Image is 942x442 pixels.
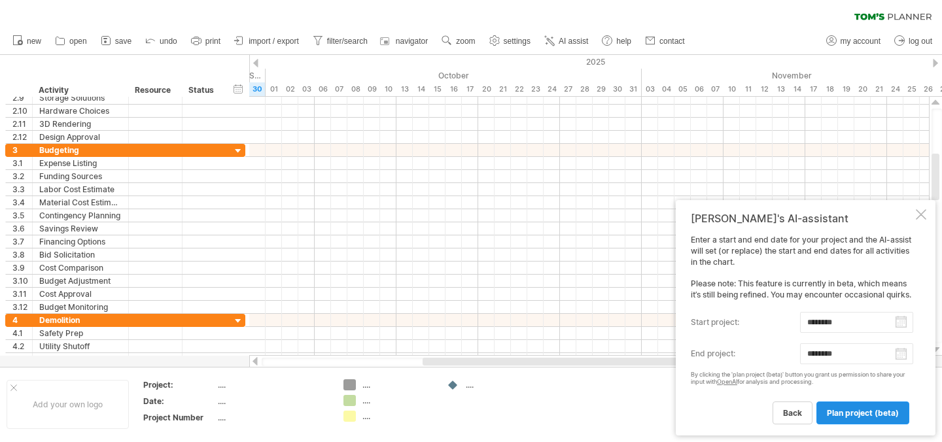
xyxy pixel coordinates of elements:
div: .... [362,395,434,406]
a: undo [142,33,181,50]
a: OpenAI [717,378,737,385]
div: Friday, 31 October 2025 [625,82,642,96]
div: Thursday, 2 October 2025 [282,82,298,96]
span: AI assist [559,37,588,46]
div: 3.2 [12,170,32,182]
div: Status [188,84,217,97]
span: back [783,408,802,418]
div: Wednesday, 29 October 2025 [593,82,609,96]
div: Monday, 13 October 2025 [396,82,413,96]
div: .... [218,412,328,423]
div: Friday, 10 October 2025 [380,82,396,96]
div: Monday, 20 October 2025 [478,82,495,96]
div: Monday, 3 November 2025 [642,82,658,96]
div: 3.4 [12,196,32,209]
div: Safety Prep [39,327,122,339]
div: 4.3 [12,353,32,365]
div: Labor Cost Estimate [39,183,122,195]
label: end project: [691,343,800,364]
div: 3.3 [12,183,32,195]
div: 4 [12,314,32,326]
a: settings [486,33,534,50]
div: 2.11 [12,118,32,130]
div: Friday, 7 November 2025 [707,82,724,96]
div: 3.12 [12,301,32,313]
div: .... [362,411,434,422]
div: Cost Comparison [39,262,122,274]
a: save [97,33,135,50]
a: import / export [231,33,303,50]
div: 3.6 [12,222,32,235]
a: filter/search [309,33,372,50]
div: Thursday, 6 November 2025 [691,82,707,96]
div: October 2025 [266,69,642,82]
div: Project: [143,379,215,390]
a: log out [891,33,936,50]
div: Monday, 24 November 2025 [887,82,903,96]
div: Thursday, 20 November 2025 [854,82,871,96]
div: Budget Monitoring [39,301,122,313]
a: back [773,401,812,424]
div: Resource [135,84,175,97]
div: Activity [39,84,121,97]
a: zoom [438,33,479,50]
div: Date: [143,396,215,407]
div: Wednesday, 8 October 2025 [347,82,364,96]
span: import / export [249,37,299,46]
div: Design Approval [39,131,122,143]
div: Thursday, 23 October 2025 [527,82,544,96]
div: 3.1 [12,157,32,169]
span: undo [160,37,177,46]
div: Monday, 17 November 2025 [805,82,822,96]
div: 3.9 [12,262,32,274]
div: Wednesday, 26 November 2025 [920,82,936,96]
div: Enter a start and end date for your project and the AI-assist will set (or replace) the start and... [691,235,913,424]
div: Monday, 27 October 2025 [560,82,576,96]
div: Wednesday, 5 November 2025 [674,82,691,96]
a: plan project (beta) [816,401,909,424]
a: navigator [378,33,432,50]
span: contact [659,37,685,46]
a: help [599,33,635,50]
span: navigator [396,37,428,46]
div: Monday, 10 November 2025 [724,82,740,96]
div: .... [218,379,328,390]
div: Wednesday, 15 October 2025 [429,82,445,96]
div: Tuesday, 21 October 2025 [495,82,511,96]
div: Expense Listing [39,157,122,169]
div: Add your own logo [7,380,129,429]
div: .... [218,396,328,407]
span: log out [909,37,932,46]
div: [PERSON_NAME]'s AI-assistant [691,212,913,225]
div: Friday, 17 October 2025 [462,82,478,96]
div: Friday, 3 October 2025 [298,82,315,96]
span: help [616,37,631,46]
div: Storage Solutions [39,92,122,104]
span: my account [841,37,881,46]
span: new [27,37,41,46]
div: 2.10 [12,105,32,117]
a: my account [823,33,884,50]
div: Tuesday, 7 October 2025 [331,82,347,96]
div: Friday, 14 November 2025 [789,82,805,96]
span: filter/search [327,37,368,46]
div: Funding Sources [39,170,122,182]
div: 3.11 [12,288,32,300]
div: 3.8 [12,248,32,261]
a: AI assist [541,33,592,50]
div: Bid Solicitation [39,248,122,261]
div: Wednesday, 1 October 2025 [266,82,282,96]
span: plan project (beta) [827,408,899,418]
div: Friday, 21 November 2025 [871,82,887,96]
div: Demolition [39,314,122,326]
div: Cost Approval [39,288,122,300]
div: Budget Adjustment [39,275,122,287]
div: Wednesday, 19 November 2025 [838,82,854,96]
div: Financing Options [39,235,122,248]
div: 3.5 [12,209,32,222]
div: Tuesday, 30 September 2025 [249,82,266,96]
div: Thursday, 30 October 2025 [609,82,625,96]
div: 3 [12,144,32,156]
div: By clicking the 'plan project (beta)' button you grant us permission to share your input with for... [691,371,913,386]
div: 3.7 [12,235,32,248]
